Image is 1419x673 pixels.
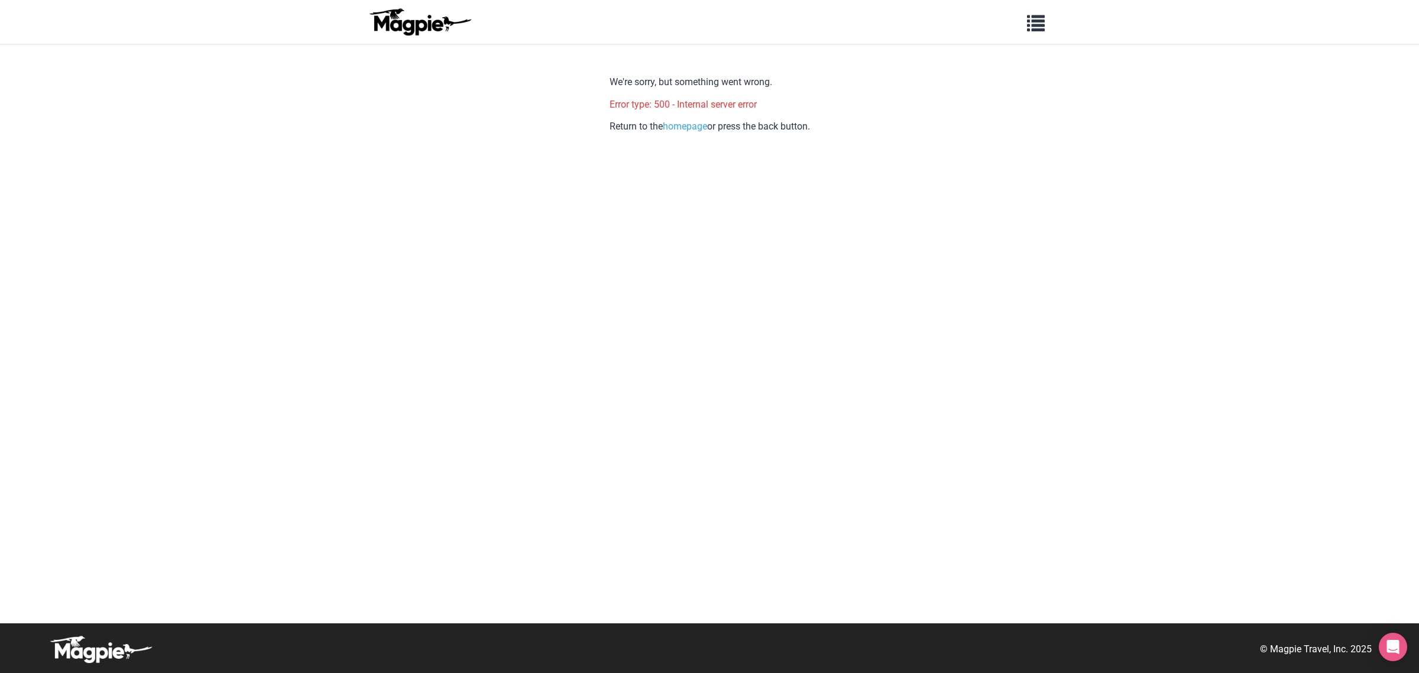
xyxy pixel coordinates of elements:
img: logo-ab69f6fb50320c5b225c76a69d11143b.png [367,8,473,36]
img: logo-white-d94fa1abed81b67a048b3d0f0ab5b955.png [47,635,154,664]
p: Return to the or press the back button. [610,119,810,134]
p: We're sorry, but something went wrong. [610,75,810,90]
p: © Magpie Travel, Inc. 2025 [1260,642,1372,657]
p: Error type: 500 - Internal server error [610,97,810,112]
div: Open Intercom Messenger [1379,633,1407,661]
a: homepage [663,121,707,132]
